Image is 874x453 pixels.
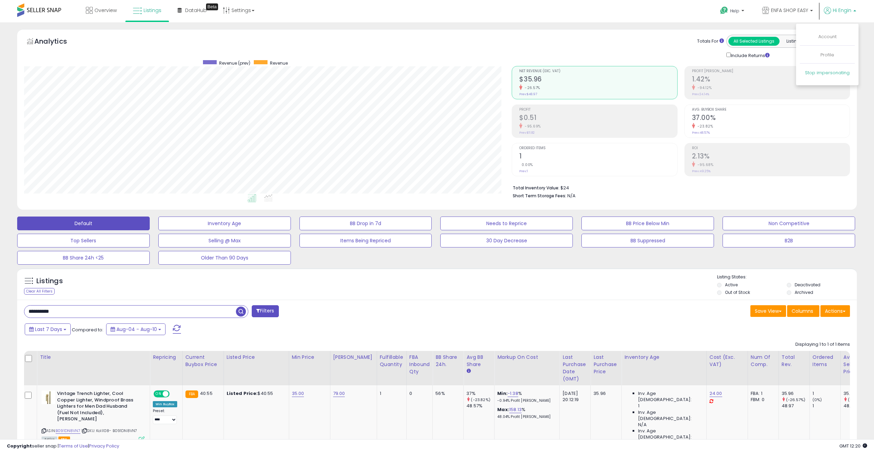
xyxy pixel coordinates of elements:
[299,234,432,247] button: Items Being Repriced
[508,390,518,397] a: -1.38
[593,390,616,397] div: 35.96
[17,251,150,265] button: BB Share 24h <25
[519,92,537,96] small: Prev: $48.97
[89,443,119,449] a: Privacy Policy
[24,288,55,295] div: Clear All Filters
[813,403,840,409] div: 1
[40,354,147,361] div: Title
[848,397,867,402] small: (-26.57%)
[94,7,117,14] span: Overview
[771,7,808,14] span: ENFA SHOP EASY
[116,326,157,333] span: Aug-04 - Aug-10
[106,323,166,335] button: Aug-04 - Aug-10
[169,391,180,397] span: OFF
[723,217,855,230] button: Non Competitive
[697,38,724,45] div: Totals For
[692,75,850,85] h2: 1.42%
[692,92,709,96] small: Prev: 24.14%
[435,390,458,397] div: 56%
[185,390,198,398] small: FBA
[34,36,80,48] h5: Analytics
[843,403,871,409] div: 48.97
[466,368,470,374] small: Avg BB Share.
[513,185,559,191] b: Total Inventory Value:
[227,354,286,361] div: Listed Price
[153,401,177,407] div: Win BuyBox
[7,443,32,449] strong: Copyright
[723,234,855,247] button: B2B
[333,354,374,361] div: [PERSON_NAME]
[519,169,528,173] small: Prev: 1
[805,69,850,76] a: Stop impersonating
[818,33,837,40] a: Account
[843,354,869,375] div: Avg Selling Price
[695,85,712,90] small: -94.12%
[206,3,218,10] div: Tooltip anchor
[581,234,714,247] button: BB Suppressed
[522,85,540,90] small: -26.57%
[36,276,63,286] h5: Listings
[519,152,677,162] h2: 1
[380,390,401,397] div: 1
[158,234,291,247] button: Selling @ Max
[710,390,722,397] a: 24.00
[509,406,522,413] a: 158.13
[786,397,805,402] small: (-26.57%)
[497,398,554,403] p: -0.94% Profit [PERSON_NAME]
[497,390,554,403] div: %
[519,108,677,112] span: Profit
[153,409,177,424] div: Preset:
[820,52,834,58] a: Profile
[154,391,163,397] span: ON
[17,234,150,247] button: Top Sellers
[466,354,491,368] div: Avg BB Share
[497,407,554,419] div: %
[519,162,533,167] small: 0.00%
[692,152,850,162] h2: 2.13%
[158,217,291,230] button: Inventory Age
[519,114,677,123] h2: $0.51
[779,37,830,46] button: Listings With Cost
[333,390,345,397] a: 79.00
[715,1,751,22] a: Help
[787,305,819,317] button: Columns
[497,354,557,361] div: Markup on Cost
[567,192,576,199] span: N/A
[35,326,62,333] span: Last 7 Days
[813,354,838,368] div: Ordered Items
[513,193,566,199] b: Short Term Storage Fees:
[158,251,291,265] button: Older Than 90 Days
[692,114,850,123] h2: 37.00%
[710,354,745,368] div: Cost (Exc. VAT)
[409,390,428,397] div: 0
[751,397,773,403] div: FBM: 0
[692,146,850,150] span: ROI
[563,390,585,403] div: [DATE] 20:12:19
[81,428,137,433] span: | SKU: Koli108- B091DN8VN7
[519,75,677,85] h2: $35.96
[519,146,677,150] span: Ordered Items
[497,415,554,419] p: 48.04% Profit [PERSON_NAME]
[42,390,55,404] img: 31nllGDeSBL._SL40_.jpg
[813,397,822,402] small: (0%)
[795,289,813,295] label: Archived
[495,351,560,385] th: The percentage added to the cost of goods (COGS) that forms the calculator for Min & Max prices.
[730,8,739,14] span: Help
[17,217,150,230] button: Default
[638,428,701,440] span: Inv. Age [DEMOGRAPHIC_DATA]:
[824,7,856,22] a: Hi Engin
[59,443,88,449] a: Terms of Use
[782,403,809,409] div: 48.97
[466,390,494,397] div: 37%
[792,308,813,314] span: Columns
[725,282,738,288] label: Active
[795,341,850,348] div: Displaying 1 to 1 of 1 items
[820,305,850,317] button: Actions
[833,7,851,14] span: Hi Engin
[721,51,778,59] div: Include Returns
[717,274,857,280] p: Listing States:
[380,354,404,368] div: Fulfillable Quantity
[695,124,713,129] small: -23.82%
[638,422,646,428] span: N/A
[299,217,432,230] button: BB Drop in 7d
